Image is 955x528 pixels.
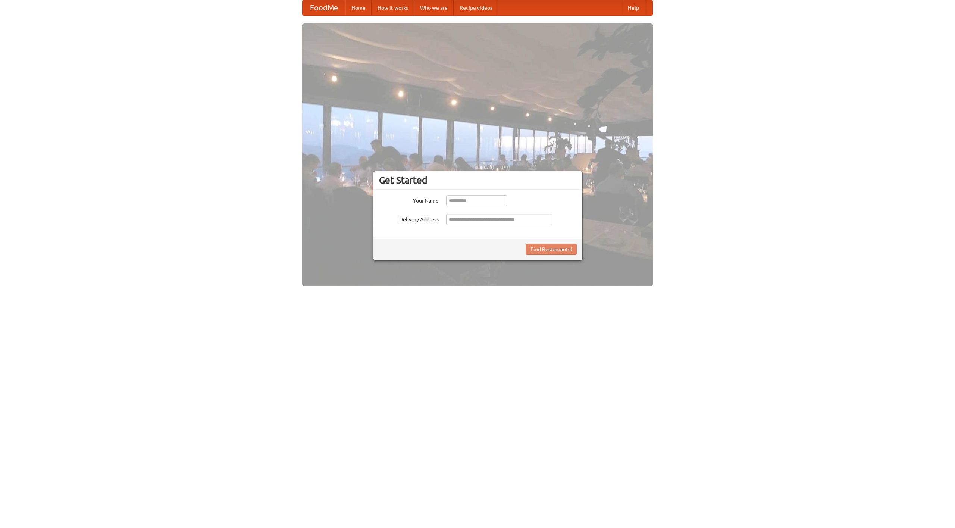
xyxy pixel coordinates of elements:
button: Find Restaurants! [526,244,577,255]
a: Recipe videos [454,0,498,15]
a: Help [622,0,645,15]
label: Your Name [379,195,439,204]
label: Delivery Address [379,214,439,223]
a: FoodMe [303,0,345,15]
a: Home [345,0,372,15]
h3: Get Started [379,175,577,186]
a: Who we are [414,0,454,15]
a: How it works [372,0,414,15]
